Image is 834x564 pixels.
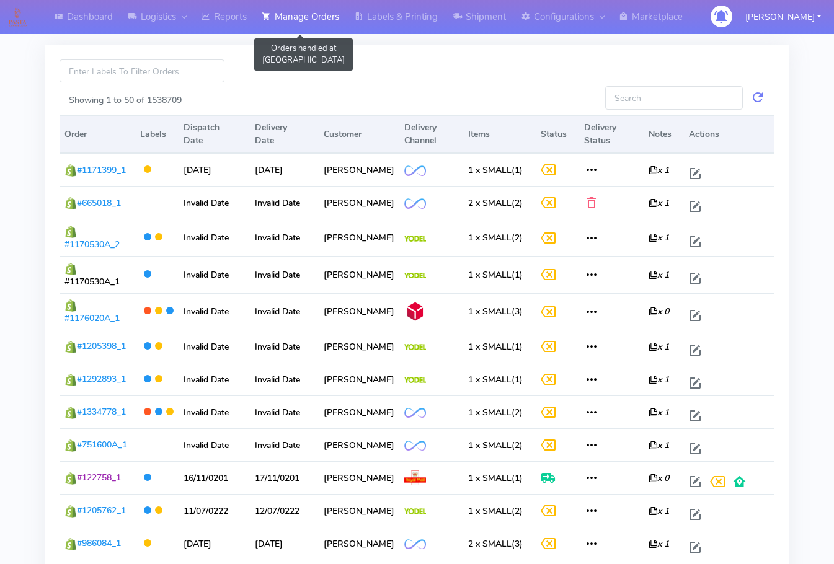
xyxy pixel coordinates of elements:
span: #1205398_1 [77,340,126,352]
th: Dispatch Date [179,115,251,153]
span: (2) [468,505,523,517]
img: Yodel [404,273,426,279]
span: 2 x SMALL [468,538,512,550]
img: OnFleet [404,408,426,418]
img: OnFleet [404,165,426,176]
td: Invalid Date [179,395,251,428]
td: [PERSON_NAME] [319,363,399,395]
span: (1) [468,341,523,353]
i: x 0 [649,306,669,317]
span: #122758_1 [77,472,121,483]
td: 12/07/0222 [250,494,319,527]
span: (2) [468,439,523,451]
td: [PERSON_NAME] [319,186,399,219]
i: x 1 [649,232,669,244]
td: Invalid Date [179,363,251,395]
th: Order [60,115,135,153]
span: #986084_1 [77,537,121,549]
img: Yodel [404,236,426,242]
i: x 1 [649,407,669,418]
span: 1 x SMALL [468,164,512,176]
span: 1 x SMALL [468,269,512,281]
span: 1 x SMALL [468,341,512,353]
th: Items [463,115,536,153]
td: Invalid Date [250,395,319,428]
span: (3) [468,538,523,550]
th: Customer [319,115,399,153]
img: Yodel [404,377,426,383]
span: 1 x SMALL [468,232,512,244]
th: Delivery Status [579,115,643,153]
span: #1176020A_1 [64,312,120,324]
td: [PERSON_NAME] [319,494,399,527]
td: [DATE] [250,527,319,560]
i: x 1 [649,341,669,353]
i: x 1 [649,164,669,176]
img: Yodel [404,344,426,350]
img: DPD [404,301,426,322]
span: #1170530A_2 [64,239,120,250]
span: 1 x SMALL [468,374,512,386]
th: Notes [644,115,684,153]
td: [PERSON_NAME] [319,293,399,330]
img: Royal Mail [404,470,426,485]
span: #1205762_1 [77,505,126,516]
td: [PERSON_NAME] [319,256,399,293]
span: #1171399_1 [77,164,126,176]
span: #665018_1 [77,197,121,209]
i: x 1 [649,269,669,281]
img: OnFleet [404,441,426,451]
span: #1170530A_1 [64,276,120,288]
td: [PERSON_NAME] [319,527,399,560]
label: Showing 1 to 50 of 1538709 [69,94,182,107]
span: (1) [468,164,523,176]
span: #1334778_1 [77,406,126,418]
td: Invalid Date [250,363,319,395]
th: Status [536,115,579,153]
td: Invalid Date [179,256,251,293]
input: Enter Labels To Filter Orders [60,59,224,82]
th: Actions [684,115,774,153]
td: Invalid Date [179,330,251,363]
span: (1) [468,472,523,484]
img: Yodel [404,508,426,514]
td: Invalid Date [179,186,251,219]
td: Invalid Date [250,219,319,256]
th: Delivery Date [250,115,319,153]
button: [PERSON_NAME] [736,4,830,30]
td: Invalid Date [179,219,251,256]
td: [DATE] [179,153,251,186]
span: (2) [468,232,523,244]
img: OnFleet [404,539,426,550]
td: Invalid Date [179,428,251,461]
span: 2 x SMALL [468,197,512,209]
i: x 1 [649,197,669,209]
td: Invalid Date [250,293,319,330]
span: #1292893_1 [77,373,126,385]
i: x 1 [649,374,669,386]
i: x 1 [649,538,669,550]
td: [PERSON_NAME] [319,330,399,363]
span: 1 x SMALL [468,407,512,418]
span: 1 x SMALL [468,439,512,451]
span: (2) [468,197,523,209]
td: Invalid Date [250,186,319,219]
span: 1 x SMALL [468,472,512,484]
td: Invalid Date [250,428,319,461]
img: OnFleet [404,198,426,209]
td: 16/11/0201 [179,461,251,494]
td: Invalid Date [250,256,319,293]
i: x 0 [649,472,669,484]
td: [PERSON_NAME] [319,153,399,186]
span: (1) [468,374,523,386]
td: Invalid Date [179,293,251,330]
td: [DATE] [179,527,251,560]
span: #751600A_1 [77,439,127,451]
td: [DATE] [250,153,319,186]
th: Labels [135,115,179,153]
td: [PERSON_NAME] [319,219,399,256]
td: 11/07/0222 [179,494,251,527]
span: (3) [468,306,523,317]
span: (1) [468,269,523,281]
i: x 1 [649,439,669,451]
